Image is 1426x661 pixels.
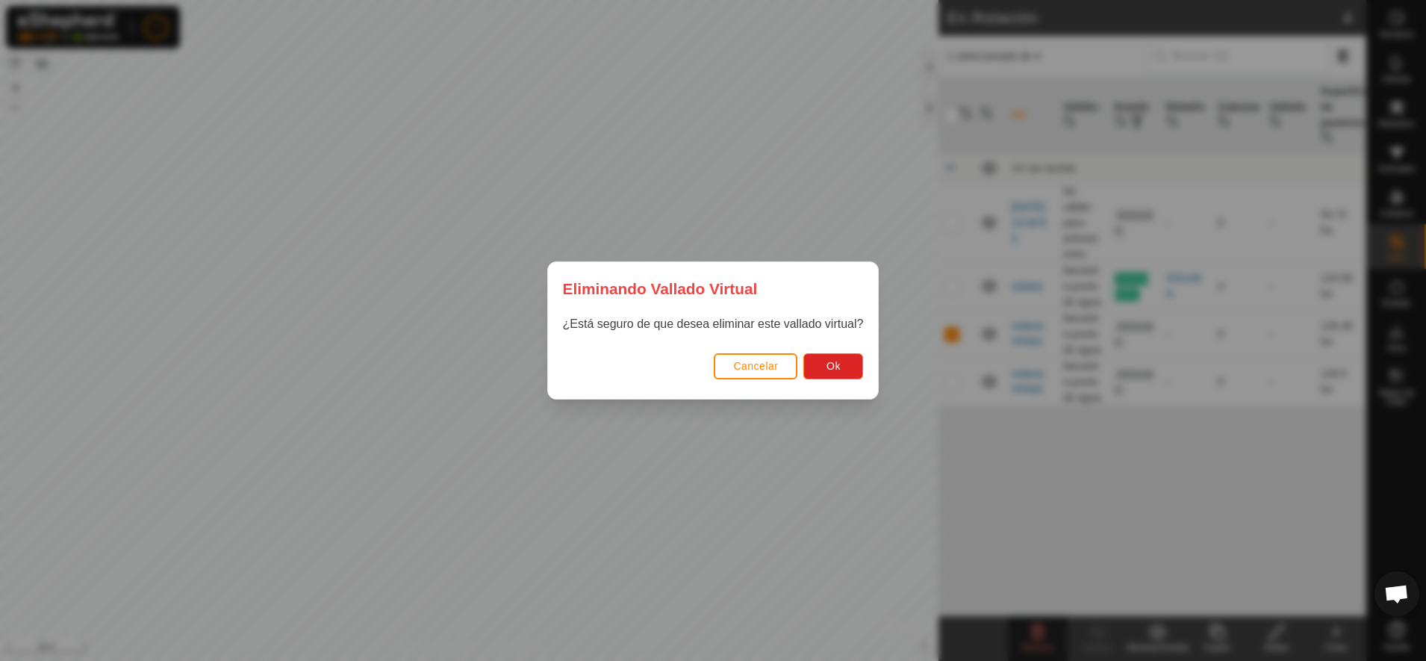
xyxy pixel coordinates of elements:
[563,277,758,300] span: Eliminando Vallado Virtual
[733,360,778,372] span: Cancelar
[803,353,863,379] button: Ok
[1374,571,1419,616] div: Chat abierto
[714,353,797,379] button: Cancelar
[563,315,864,333] p: ¿Está seguro de que desea eliminar este vallado virtual?
[826,360,841,372] span: Ok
